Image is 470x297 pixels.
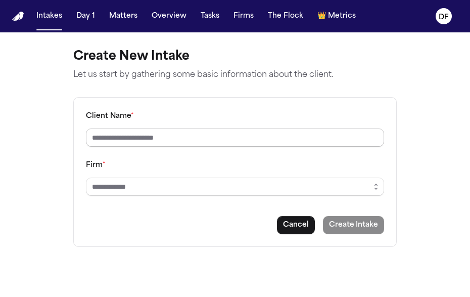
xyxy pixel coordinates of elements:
h1: Create New Intake [73,49,397,65]
button: Day 1 [72,7,99,25]
a: Home [12,12,24,21]
label: Firm [86,161,106,169]
input: Client name [86,129,384,147]
button: Firms [229,7,258,25]
button: Tasks [197,7,223,25]
button: Intakes [32,7,66,25]
input: Select a firm [86,178,384,196]
button: crownMetrics [313,7,360,25]
img: Finch Logo [12,12,24,21]
p: Let us start by gathering some basic information about the client. [73,69,397,81]
button: Create intake [323,216,384,234]
button: The Flock [264,7,307,25]
label: Client Name [86,112,134,120]
button: Matters [105,7,142,25]
button: Cancel intake creation [277,216,315,234]
button: Overview [148,7,191,25]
